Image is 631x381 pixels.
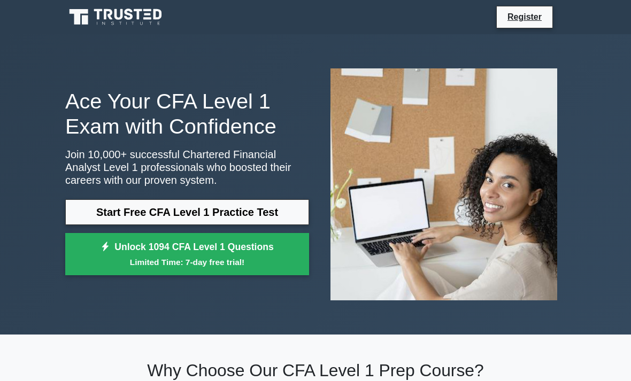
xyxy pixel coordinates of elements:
small: Limited Time: 7-day free trial! [79,256,296,268]
h1: Ace Your CFA Level 1 Exam with Confidence [65,89,309,139]
a: Unlock 1094 CFA Level 1 QuestionsLimited Time: 7-day free trial! [65,233,309,276]
h2: Why Choose Our CFA Level 1 Prep Course? [65,360,566,380]
p: Join 10,000+ successful Chartered Financial Analyst Level 1 professionals who boosted their caree... [65,148,309,186]
a: Register [501,10,548,24]
a: Start Free CFA Level 1 Practice Test [65,199,309,225]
